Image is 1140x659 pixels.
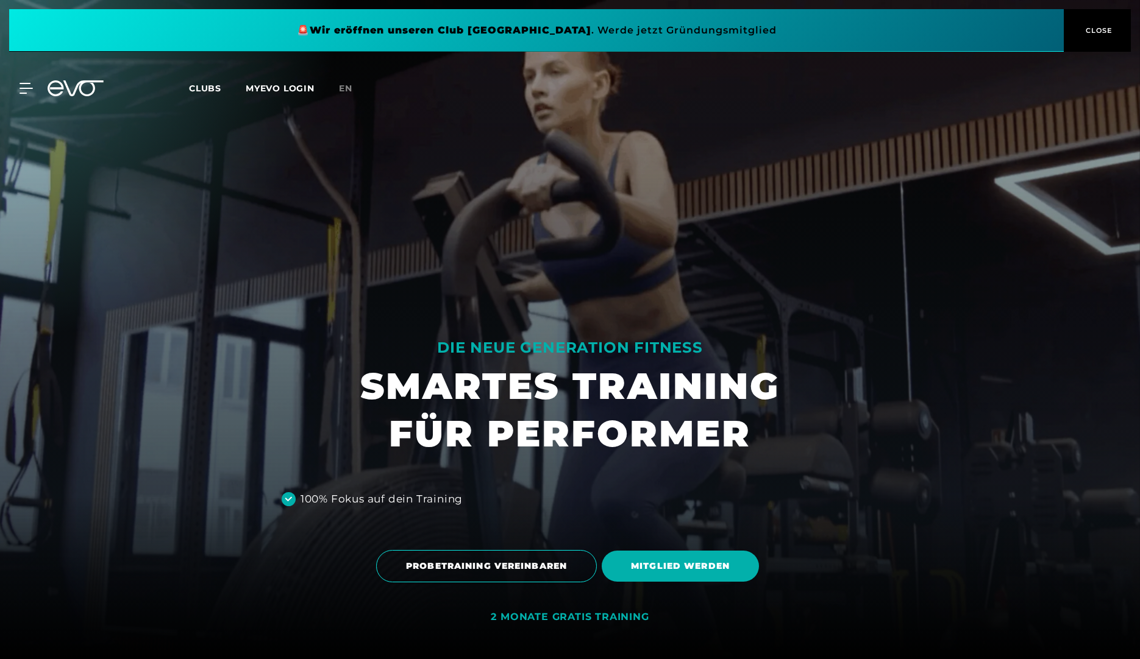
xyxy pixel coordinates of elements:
[602,541,764,591] a: MITGLIED WERDEN
[1083,25,1113,36] span: CLOSE
[189,82,246,94] a: Clubs
[360,362,780,457] h1: SMARTES TRAINING FÜR PERFORMER
[339,83,352,94] span: en
[1064,9,1131,52] button: CLOSE
[301,492,463,507] div: 100% Fokus auf dein Training
[376,541,602,591] a: PROBETRAINING VEREINBAREN
[339,82,367,96] a: en
[631,560,730,573] span: MITGLIED WERDEN
[360,338,780,358] div: DIE NEUE GENERATION FITNESS
[406,560,567,573] span: PROBETRAINING VEREINBAREN
[491,611,649,624] div: 2 MONATE GRATIS TRAINING
[246,83,315,94] a: MYEVO LOGIN
[189,83,221,94] span: Clubs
